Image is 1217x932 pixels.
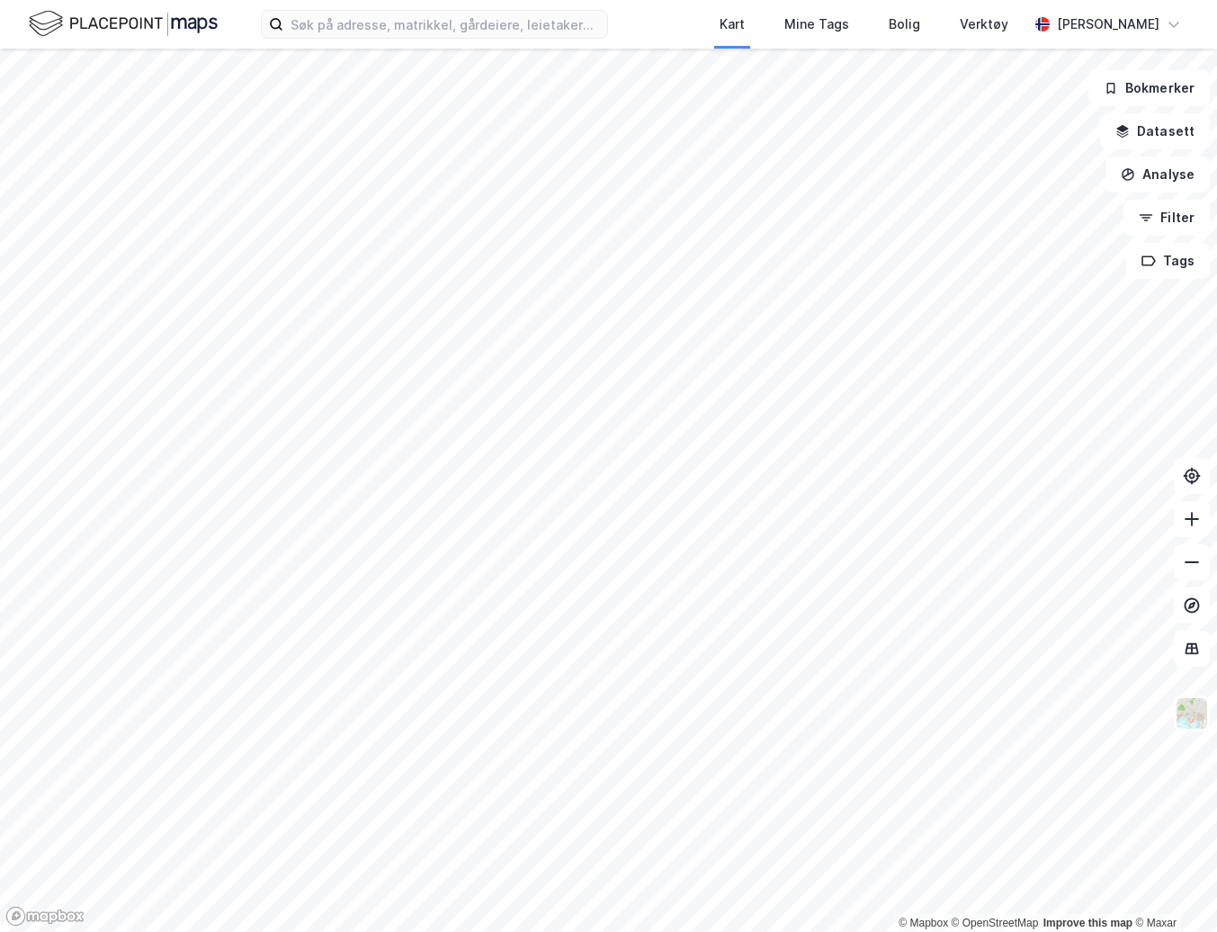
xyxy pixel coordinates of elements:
div: Kart [720,13,745,35]
div: Verktøy [960,13,1008,35]
div: [PERSON_NAME] [1057,13,1159,35]
img: logo.f888ab2527a4732fd821a326f86c7f29.svg [29,8,218,40]
div: Bolig [889,13,920,35]
div: Mine Tags [784,13,849,35]
input: Søk på adresse, matrikkel, gårdeiere, leietakere eller personer [283,11,607,38]
iframe: Chat Widget [1127,846,1217,932]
